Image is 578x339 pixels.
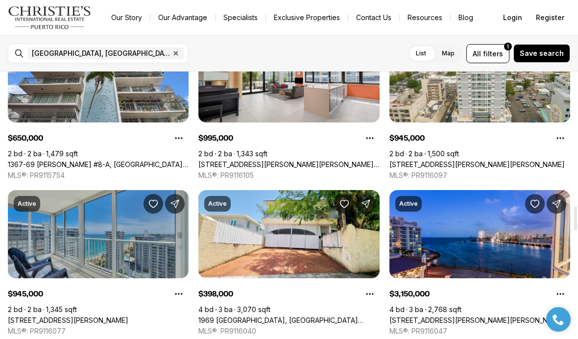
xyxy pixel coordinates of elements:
span: [GEOGRAPHIC_DATA], [GEOGRAPHIC_DATA], [GEOGRAPHIC_DATA] [32,49,170,57]
button: Save Property: 5 MUNOZ RIVERA AVE #504 [525,194,545,214]
button: Login [497,8,528,27]
p: Active [18,200,36,208]
span: Register [536,14,564,22]
button: Allfilters1 [466,44,509,63]
button: Property options [169,128,189,148]
span: All [473,48,481,59]
p: Active [208,200,227,208]
a: 1367-69 LUCHETTI #8-A, SAN JUAN PR, 00907 [8,160,189,169]
button: Save Property: 1969 CALLE NOGAL [335,194,354,214]
span: filters [483,48,503,59]
button: Property options [360,284,380,304]
label: Map [434,45,462,62]
button: Register [530,8,570,27]
button: Share Property [165,194,185,214]
a: 1511 PONCE DE LEÓN AVE #1021, SAN JUAN PR, 00909 [198,160,379,169]
p: Active [399,200,418,208]
a: 1477 ASHFORD AVE #2206, SAN JUAN PR, 00907 [8,316,128,325]
a: 5 MUNOZ RIVERA AVE #504, SAN JUAN PR, 00901 [389,316,565,325]
img: logo [8,6,92,29]
button: Share Property [356,194,376,214]
a: Specialists [216,11,265,24]
button: Property options [551,128,570,148]
a: Exclusive Properties [266,11,348,24]
a: 305 VILLAMIL #1712, SAN JUAN PR, 00907 [389,160,565,169]
span: Login [503,14,522,22]
button: Save search [513,44,570,63]
a: Resources [400,11,450,24]
button: Property options [169,284,189,304]
button: Property options [360,128,380,148]
button: Property options [551,284,570,304]
button: Share Property [547,194,566,214]
a: Our Advantage [150,11,215,24]
button: Save Property: 1477 ASHFORD AVE #2206 [144,194,163,214]
a: Blog [451,11,481,24]
span: 1 [507,43,509,50]
a: 1969 CALLE NOGAL, SAN JUAN PR, 00926 [198,316,379,325]
label: List [408,45,434,62]
button: Contact Us [348,11,399,24]
a: Our Story [103,11,150,24]
span: Save search [520,49,564,57]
